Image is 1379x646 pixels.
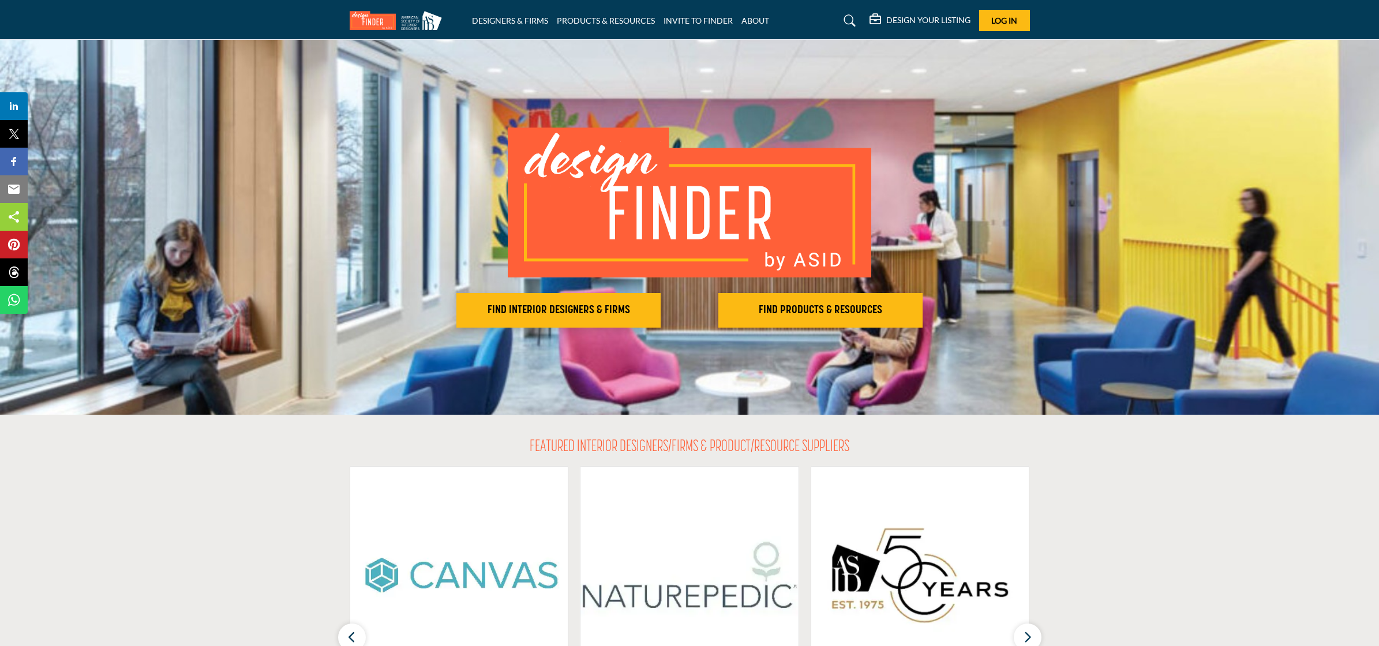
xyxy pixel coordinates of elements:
[979,10,1030,31] button: Log In
[472,16,548,25] a: DESIGNERS & FIRMS
[460,303,657,317] h2: FIND INTERIOR DESIGNERS & FIRMS
[557,16,655,25] a: PRODUCTS & RESOURCES
[870,14,970,28] div: DESIGN YOUR LISTING
[508,127,871,277] img: image
[350,11,448,30] img: Site Logo
[530,438,849,457] h2: FEATURED INTERIOR DESIGNERS/FIRMS & PRODUCT/RESOURCE SUPPLIERS
[991,16,1017,25] span: Log In
[833,12,863,30] a: Search
[741,16,769,25] a: ABOUT
[664,16,733,25] a: INVITE TO FINDER
[718,293,923,328] button: FIND PRODUCTS & RESOURCES
[886,15,970,25] h5: DESIGN YOUR LISTING
[456,293,661,328] button: FIND INTERIOR DESIGNERS & FIRMS
[722,303,919,317] h2: FIND PRODUCTS & RESOURCES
